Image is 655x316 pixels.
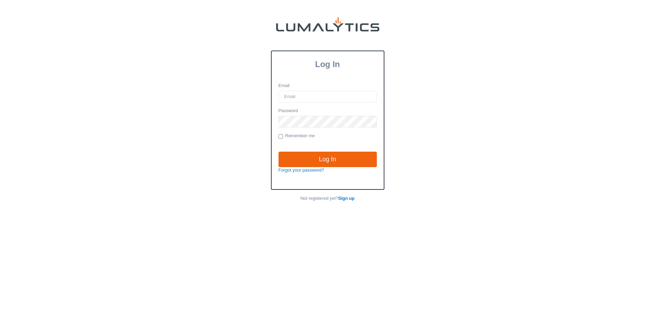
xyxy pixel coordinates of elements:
[279,152,377,167] input: Log In
[276,17,379,32] img: lumalytics-black-e9b537c871f77d9ce8d3a6940f85695cd68c596e3f819dc492052d1098752254.png
[279,133,315,140] label: Remember me
[279,83,290,89] label: Email
[279,134,283,139] input: Remember me
[338,196,355,201] a: Sign up
[279,167,324,173] a: Forgot your password?
[272,59,384,69] h3: Log In
[279,108,298,114] label: Password
[271,195,384,202] p: Not registered yet?
[279,91,377,102] input: Email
